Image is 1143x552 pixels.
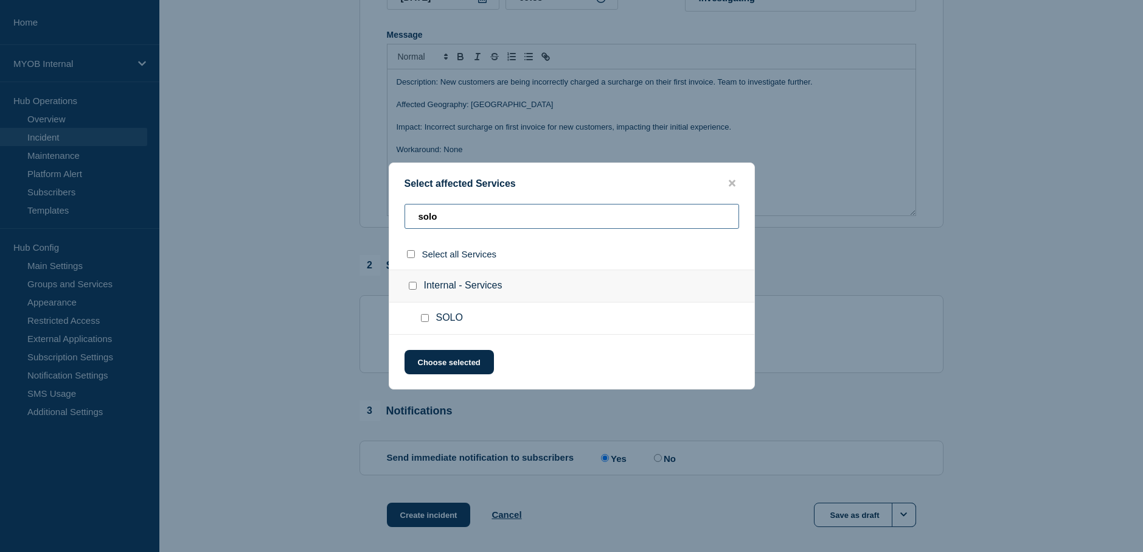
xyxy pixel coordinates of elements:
[422,249,497,259] span: Select all Services
[407,250,415,258] input: select all checkbox
[725,178,739,189] button: close button
[421,314,429,322] input: SOLO checkbox
[409,282,417,290] input: Internal - Services checkbox
[389,270,754,302] div: Internal - Services
[389,178,754,189] div: Select affected Services
[436,312,463,324] span: SOLO
[405,350,494,374] button: Choose selected
[405,204,739,229] input: Search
